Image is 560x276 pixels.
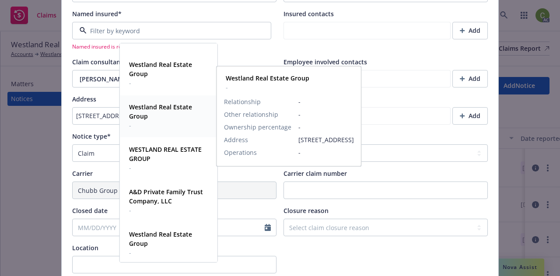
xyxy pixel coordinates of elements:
span: Employee involved contacts [283,58,367,66]
button: [PERSON_NAME]clear selection [72,70,276,87]
div: Add [460,70,480,87]
span: Closure reason [283,206,329,215]
svg: Calendar [265,224,271,231]
strong: Westland Real Estate Group [129,230,192,248]
span: - [129,78,206,87]
input: Filter by keyword [87,26,253,35]
span: - [129,121,206,130]
button: Add [452,107,488,125]
input: MM/DD/YYYY [73,219,265,236]
span: Claim consultant [72,58,123,66]
span: - [129,163,206,172]
span: Relationship [224,97,261,106]
span: - [129,206,206,215]
span: Notice type* [72,132,111,140]
span: Other relationship [224,110,278,119]
span: [PERSON_NAME] [80,74,241,84]
button: Add [452,70,488,87]
span: Insured contacts [283,10,334,18]
span: [STREET_ADDRESS] [298,135,354,144]
span: - [298,122,354,132]
span: Named insured* [72,10,122,18]
span: Address [224,135,248,144]
span: - [298,97,354,106]
strong: Westland Real Estate Group [129,103,192,120]
div: [STREET_ADDRESS] [76,111,264,120]
button: [STREET_ADDRESS] [72,107,276,125]
span: Operations [224,148,257,157]
span: - [298,148,354,157]
strong: A&D Private Family Trust Company, LLC [129,188,203,205]
span: Carrier claim number [283,169,347,178]
div: Add [460,22,480,39]
span: Closed date [72,206,108,215]
span: - [129,36,206,45]
button: Add [452,22,488,39]
div: Add [460,108,480,124]
span: - [226,83,309,92]
span: - [129,248,206,257]
strong: Westland Real Estate Group [129,60,192,78]
strong: WESTLAND REAL ESTATE GROUP [129,145,202,163]
span: Named insured is required [72,43,276,50]
span: Address [72,95,96,103]
strong: Westland Real Estate Group [226,74,309,82]
span: - [298,110,354,119]
span: Location [72,244,98,252]
span: Ownership percentage [224,122,291,132]
span: Carrier [72,169,93,178]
